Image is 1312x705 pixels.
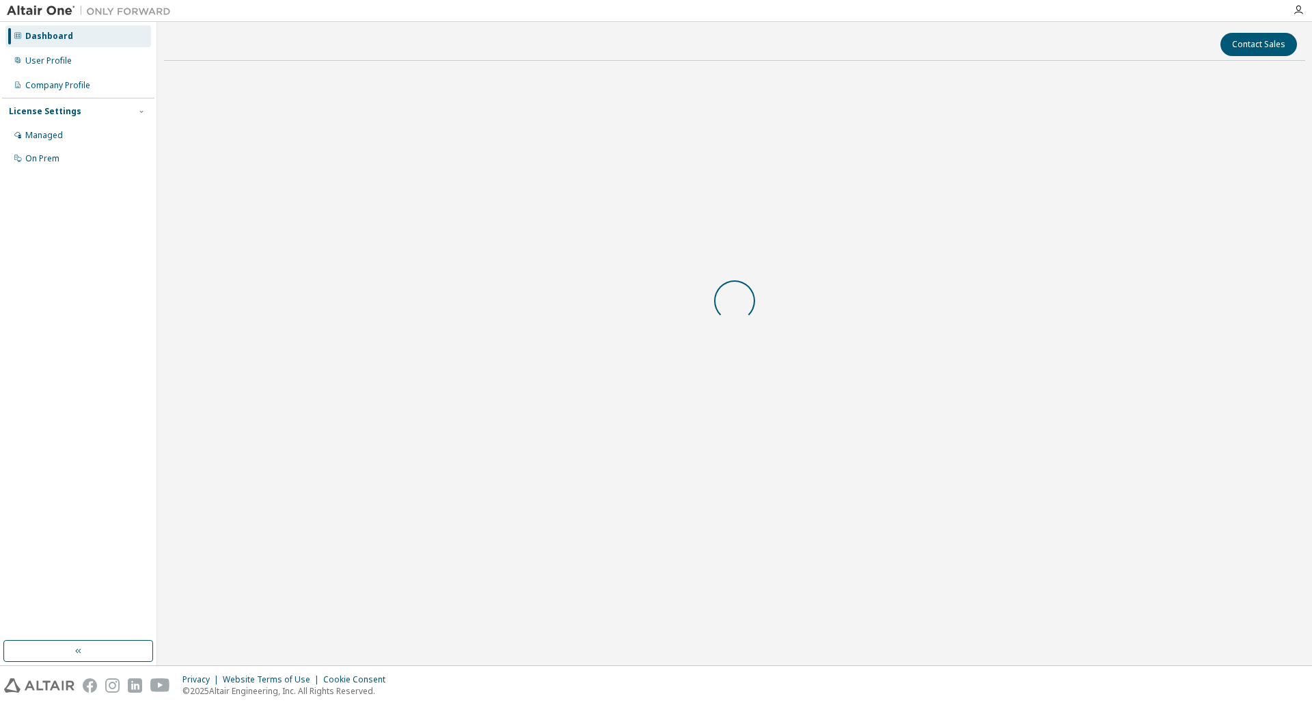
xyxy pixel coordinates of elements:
img: facebook.svg [83,678,97,693]
img: linkedin.svg [128,678,142,693]
div: Cookie Consent [323,674,394,685]
img: youtube.svg [150,678,170,693]
img: Altair One [7,4,178,18]
button: Contact Sales [1220,33,1297,56]
img: altair_logo.svg [4,678,74,693]
p: © 2025 Altair Engineering, Inc. All Rights Reserved. [182,685,394,697]
div: Company Profile [25,80,90,91]
div: Dashboard [25,31,73,42]
div: Managed [25,130,63,141]
div: License Settings [9,106,81,117]
div: Website Terms of Use [223,674,323,685]
div: Privacy [182,674,223,685]
div: User Profile [25,55,72,66]
img: instagram.svg [105,678,120,693]
div: On Prem [25,153,59,164]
